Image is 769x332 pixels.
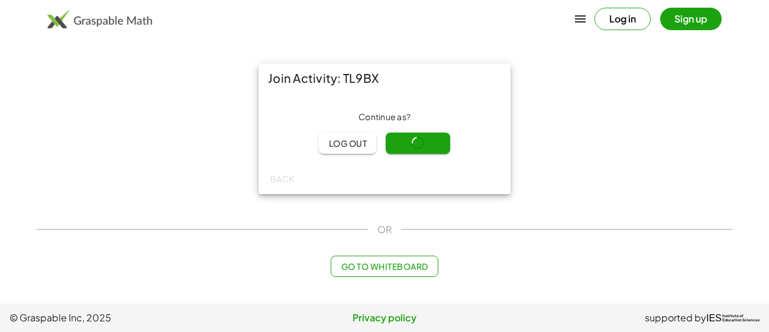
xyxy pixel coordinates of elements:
button: Log out [319,133,376,154]
a: IESInstitute ofEducation Sciences [706,311,760,325]
span: Institute of Education Sciences [722,314,760,323]
span: supported by [645,311,706,325]
button: Go to Whiteboard [331,256,438,277]
span: IES [706,312,722,324]
button: Sign up [660,8,722,30]
button: Log in [594,8,651,30]
a: Privacy policy [260,311,510,325]
span: Go to Whiteboard [341,261,428,272]
span: © Graspable Inc, 2025 [9,311,260,325]
span: OR [377,223,392,237]
div: Continue as ? [268,111,501,123]
span: Log out [328,138,367,149]
div: Join Activity: TL9BX [259,64,510,92]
